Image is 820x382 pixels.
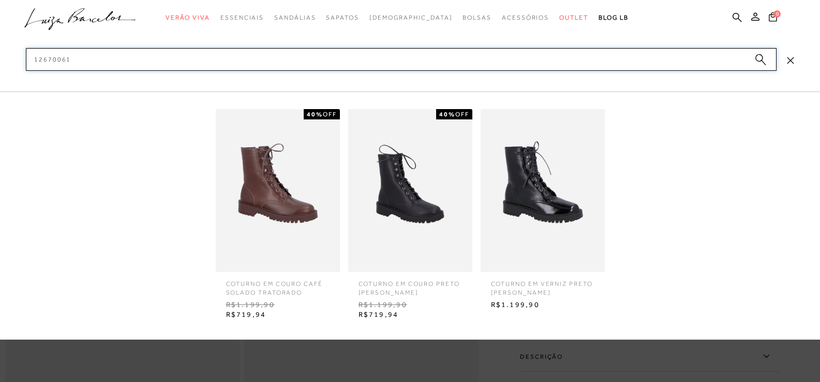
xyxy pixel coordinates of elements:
a: categoryNavScreenReaderText [502,8,549,27]
span: Sandálias [274,14,316,21]
span: COTURNO EM VERNIZ PRETO [PERSON_NAME] [483,272,602,297]
span: R$1.199,90 [483,297,602,313]
span: 0 [773,10,781,18]
span: R$719,94 [218,307,337,323]
span: Essenciais [220,14,264,21]
a: categoryNavScreenReaderText [326,8,359,27]
span: OFF [323,111,337,118]
strong: 40% [439,111,455,118]
a: categoryNavScreenReaderText [166,8,210,27]
a: COTURNO EM COURO CAFÉ SOLADO TRATORADO 40%OFF COTURNO EM COURO CAFÉ SOLADO TRATORADO R$1.199,90 R... [213,109,342,323]
span: Verão Viva [166,14,210,21]
span: R$1.199,90 [351,297,470,313]
span: [DEMOGRAPHIC_DATA] [369,14,453,21]
a: categoryNavScreenReaderText [220,8,264,27]
a: noSubCategoriesText [369,8,453,27]
span: BLOG LB [599,14,629,21]
span: R$719,94 [351,307,470,323]
span: COTURNO EM COURO PRETO [PERSON_NAME] [351,272,470,297]
span: R$1.199,90 [218,297,337,313]
img: COTURNO EM VERNIZ PRETO SOLADO TRATORADO [481,109,605,272]
img: COTURNO EM COURO CAFÉ SOLADO TRATORADO [216,109,340,272]
a: COTURNO EM VERNIZ PRETO SOLADO TRATORADO COTURNO EM VERNIZ PRETO [PERSON_NAME] R$1.199,90 [478,109,607,312]
a: categoryNavScreenReaderText [559,8,588,27]
span: OFF [455,111,469,118]
a: categoryNavScreenReaderText [463,8,491,27]
span: Acessórios [502,14,549,21]
input: Buscar. [26,48,777,71]
span: Sapatos [326,14,359,21]
span: Outlet [559,14,588,21]
a: categoryNavScreenReaderText [274,8,316,27]
a: BLOG LB [599,8,629,27]
img: COTURNO EM COURO PRETO SOLADO TRATORADO [348,109,472,272]
a: COTURNO EM COURO PRETO SOLADO TRATORADO 40%OFF COTURNO EM COURO PRETO [PERSON_NAME] R$1.199,90 R$... [346,109,475,323]
button: 0 [766,11,780,25]
span: COTURNO EM COURO CAFÉ SOLADO TRATORADO [218,272,337,297]
strong: 40% [307,111,323,118]
span: Bolsas [463,14,491,21]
